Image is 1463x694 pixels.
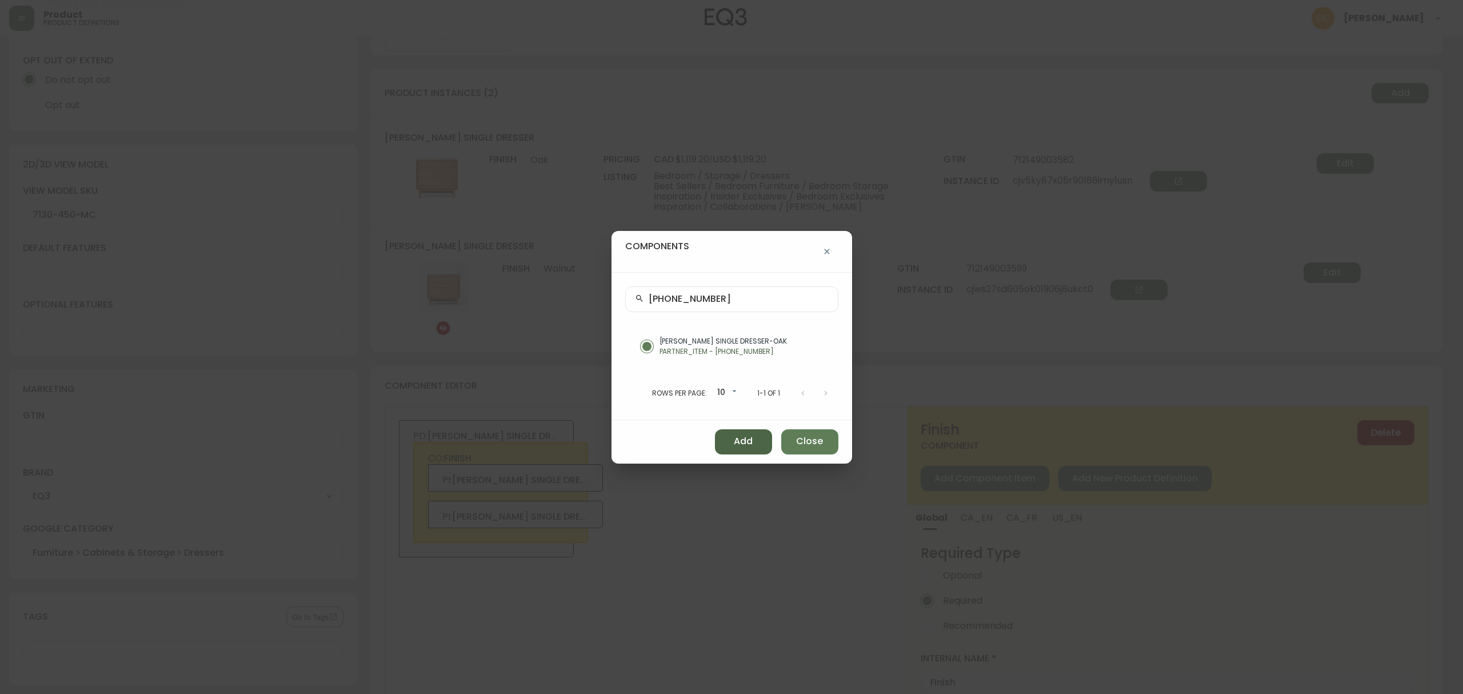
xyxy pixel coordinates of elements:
div: [PERSON_NAME] SINGLE DRESSER-OAKPARTNER_ITEM - [PHONE_NUMBER] [625,330,838,362]
p: Rows per page: [652,388,706,398]
h4: components [625,240,689,263]
div: 10 [711,384,739,402]
span: [PERSON_NAME] SINGLE DRESSER-OAK [659,336,829,346]
p: PARTNER_ITEM - [PHONE_NUMBER] [659,346,829,357]
span: Close [796,435,823,448]
input: Search... [649,294,829,305]
button: Add [715,429,772,454]
span: Add [734,435,753,448]
p: 1-1 of 1 [757,388,780,398]
button: Close [781,429,838,454]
